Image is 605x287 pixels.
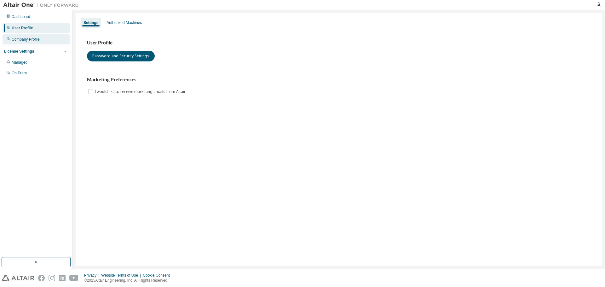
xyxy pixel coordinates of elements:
div: Settings [84,20,98,25]
img: Altair One [3,2,82,8]
div: User Profile [12,26,33,31]
div: Privacy [84,273,101,278]
img: altair_logo.svg [2,275,34,281]
img: youtube.svg [69,275,78,281]
div: Dashboard [12,14,30,19]
h3: Marketing Preferences [87,77,591,83]
div: License Settings [4,49,34,54]
div: Cookie Consent [143,273,173,278]
img: facebook.svg [38,275,45,281]
div: Website Terms of Use [101,273,143,278]
button: Password and Security Settings [87,51,155,61]
div: Authorized Machines [107,20,142,25]
p: © 2025 Altair Engineering, Inc. All Rights Reserved. [84,278,174,283]
label: I would like to receive marketing emails from Altair [95,88,187,95]
div: Company Profile [12,37,40,42]
img: instagram.svg [49,275,55,281]
div: Managed [12,60,27,65]
div: On Prem [12,71,27,76]
img: linkedin.svg [59,275,66,281]
h3: User Profile [87,40,591,46]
